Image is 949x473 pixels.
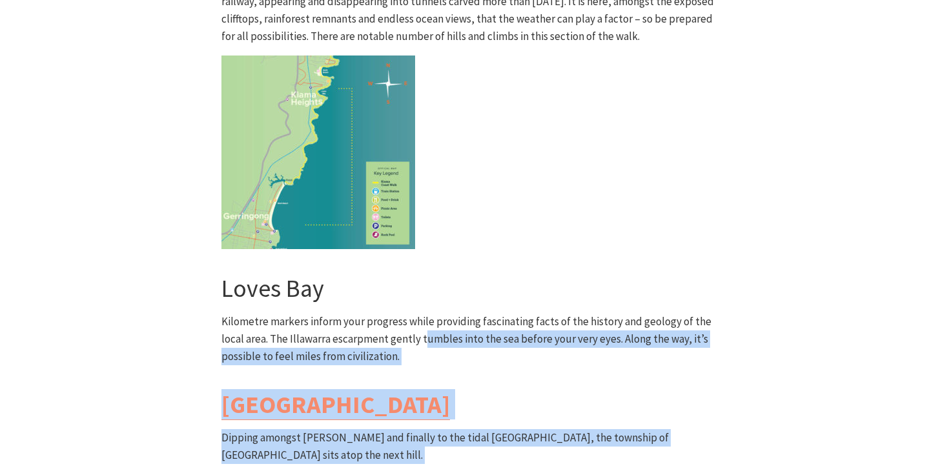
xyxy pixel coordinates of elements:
[221,313,728,366] p: Kilometre markers inform your progress while providing fascinating facts of the history and geolo...
[221,429,728,464] p: Dipping amongst [PERSON_NAME] and finally to the tidal [GEOGRAPHIC_DATA], the township of [GEOGRA...
[221,274,728,303] h3: Loves Bay
[221,55,415,249] img: Kiama Coast Walk South Section
[221,389,450,420] a: [GEOGRAPHIC_DATA]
